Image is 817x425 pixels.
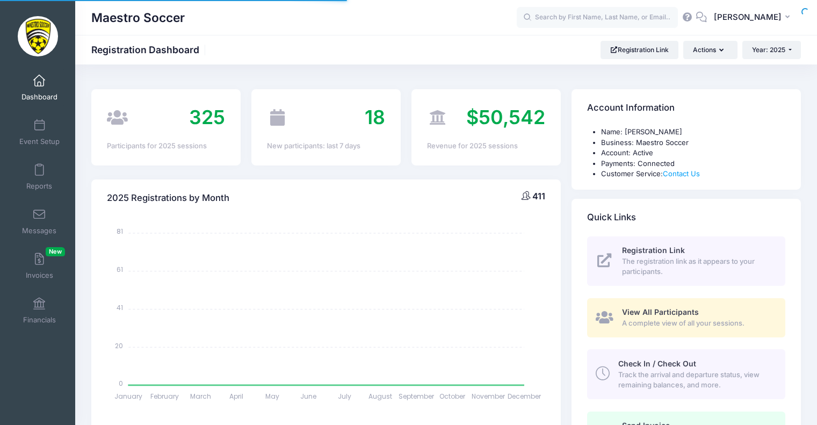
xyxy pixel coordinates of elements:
tspan: August [368,392,392,401]
span: [PERSON_NAME] [714,11,782,23]
span: Invoices [26,271,53,280]
tspan: 61 [117,265,124,274]
a: Contact Us [663,169,700,178]
span: Registration Link [622,246,685,255]
button: [PERSON_NAME] [707,5,801,30]
a: InvoicesNew [14,247,65,285]
h4: 2025 Registrations by Month [107,183,229,213]
tspan: July [338,392,351,401]
tspan: December [508,392,541,401]
a: Event Setup [14,113,65,151]
button: Actions [683,41,737,59]
span: Event Setup [19,137,60,146]
span: $50,542 [466,105,545,129]
tspan: March [190,392,211,401]
h1: Registration Dashboard [91,44,208,55]
span: Messages [22,226,56,235]
span: Track the arrival and departure status, view remaining balances, and more. [618,370,773,391]
tspan: 41 [117,303,124,312]
span: Dashboard [21,92,57,102]
a: Financials [14,292,65,329]
span: Year: 2025 [752,46,785,54]
tspan: November [472,392,505,401]
span: The registration link as it appears to your participants. [622,256,773,277]
span: Check In / Check Out [618,359,696,368]
a: Messages [14,203,65,240]
li: Account: Active [601,148,785,159]
a: Registration Link The registration link as it appears to your participants. [587,236,785,286]
tspan: September [399,392,435,401]
a: Reports [14,158,65,196]
tspan: June [300,392,316,401]
h4: Account Information [587,93,675,124]
a: Check In / Check Out Track the arrival and departure status, view remaining balances, and more. [587,349,785,399]
li: Business: Maestro Soccer [601,138,785,148]
a: View All Participants A complete view of all your sessions. [587,298,785,337]
span: 325 [189,105,225,129]
tspan: October [439,392,466,401]
tspan: May [265,392,279,401]
input: Search by First Name, Last Name, or Email... [517,7,678,28]
span: View All Participants [622,307,699,316]
tspan: 20 [115,341,124,350]
span: New [46,247,65,256]
span: Reports [26,182,52,191]
h1: Maestro Soccer [91,5,185,30]
div: New participants: last 7 days [267,141,385,152]
h4: Quick Links [587,202,636,233]
button: Year: 2025 [742,41,801,59]
tspan: 0 [119,379,124,388]
a: Registration Link [601,41,678,59]
tspan: 81 [117,227,124,236]
div: Participants for 2025 sessions [107,141,225,152]
span: Financials [23,315,56,325]
tspan: January [115,392,143,401]
li: Name: [PERSON_NAME] [601,127,785,138]
tspan: April [229,392,243,401]
span: 411 [532,191,545,201]
div: Revenue for 2025 sessions [427,141,545,152]
tspan: February [150,392,179,401]
li: Payments: Connected [601,159,785,169]
li: Customer Service: [601,169,785,179]
span: 18 [365,105,385,129]
span: A complete view of all your sessions. [622,318,773,329]
img: Maestro Soccer [18,16,58,56]
a: Dashboard [14,69,65,106]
